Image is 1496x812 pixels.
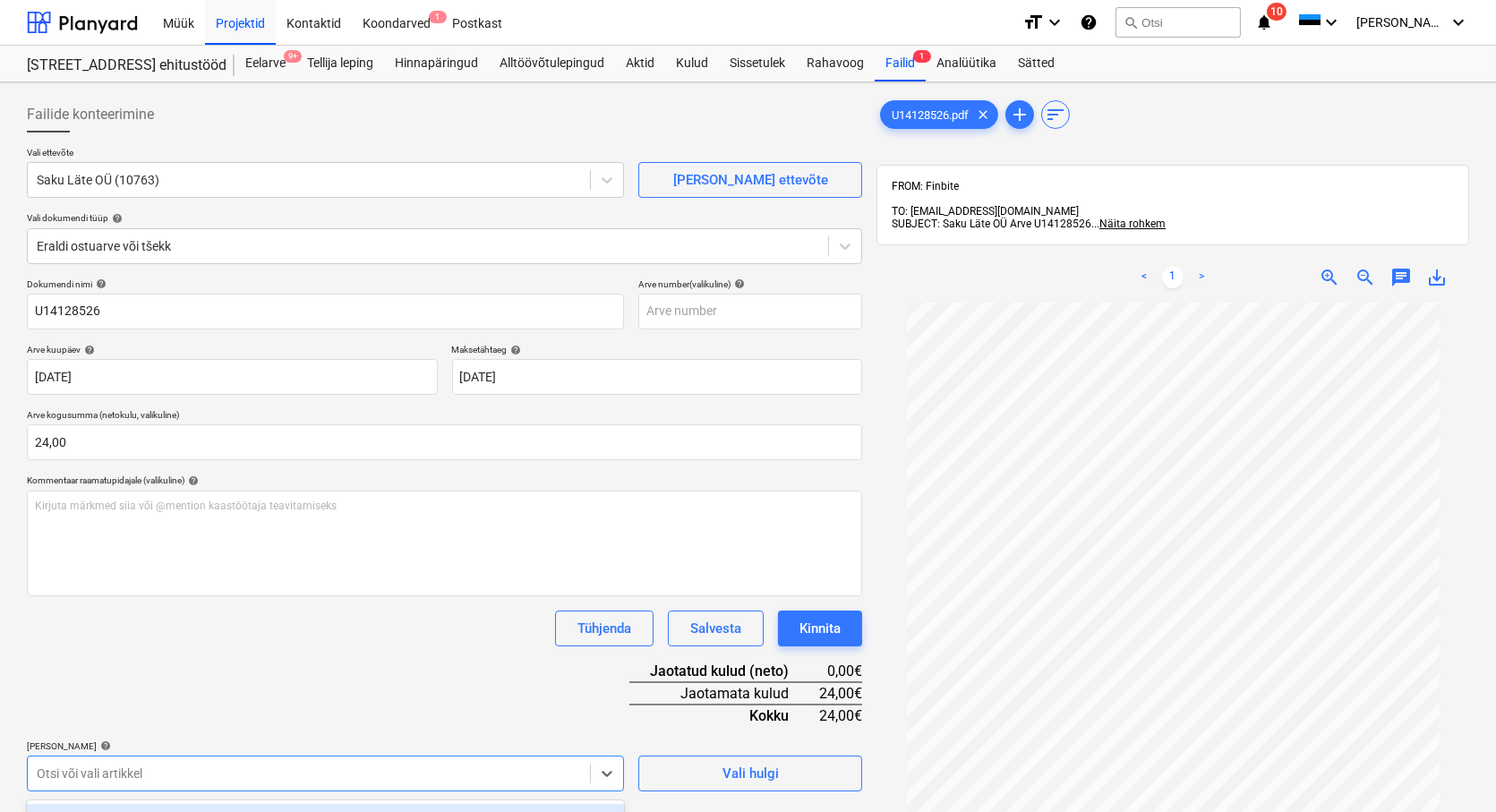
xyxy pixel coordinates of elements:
span: add [1009,104,1030,125]
span: ... [1091,218,1166,230]
a: Rahavoog [796,46,875,81]
span: sort [1045,104,1066,125]
div: Kokku [629,705,817,726]
div: [PERSON_NAME] [27,740,624,752]
span: help [108,213,123,224]
span: Näita rohkem [1099,218,1166,230]
div: Eelarve [235,46,296,81]
a: Aktid [615,46,665,81]
span: SUBJECT: Saku Läte OÜ Arve U14128526 [892,218,1091,230]
span: 9+ [284,50,302,63]
button: Tühjenda [555,611,654,646]
div: Failid [875,46,926,81]
span: 1 [429,11,447,23]
div: Vali dokumendi tüüp [27,212,862,224]
span: clear [972,104,994,125]
div: Kinnita [799,617,841,640]
button: Kinnita [778,611,862,646]
input: Arve kogusumma (netokulu, valikuline) [27,424,862,460]
div: Tühjenda [577,617,631,640]
div: Salvesta [690,617,741,640]
a: Hinnapäringud [384,46,489,81]
input: Arve kuupäeva pole määratud. [27,359,438,395]
span: help [97,740,111,751]
p: Vali ettevõte [27,147,624,162]
div: Jaotamata kulud [629,682,817,705]
span: help [184,475,199,486]
a: Eelarve9+ [235,46,296,81]
a: Failid1 [875,46,926,81]
div: U14128526.pdf [880,100,998,129]
button: Vali hulgi [638,756,862,791]
a: Kulud [665,46,719,81]
a: Previous page [1133,267,1155,288]
div: Dokumendi nimi [27,278,624,290]
div: Jaotatud kulud (neto) [629,661,817,682]
div: Arve number (valikuline) [638,278,862,290]
span: help [92,278,107,289]
a: Tellija leping [296,46,384,81]
div: Vali hulgi [722,762,779,785]
button: [PERSON_NAME] ettevõte [638,162,862,198]
span: FROM: Finbite [892,180,959,192]
a: Sätted [1007,46,1065,81]
input: Tähtaega pole määratud [452,359,863,395]
span: chat [1390,267,1412,288]
div: Arve kuupäev [27,344,438,355]
span: help [731,278,745,289]
input: Arve number [638,294,862,329]
div: Maksetähtaeg [452,344,863,355]
div: [PERSON_NAME] ettevõte [673,168,828,192]
div: [STREET_ADDRESS] ehitustööd [27,56,213,75]
span: help [81,345,95,355]
input: Dokumendi nimi [27,294,624,329]
span: zoom_out [1355,267,1376,288]
div: 24,00€ [817,682,862,705]
div: 24,00€ [817,705,862,726]
a: Sissetulek [719,46,796,81]
iframe: Chat Widget [1406,726,1496,812]
span: 1 [913,50,931,63]
div: Kommentaar raamatupidajale (valikuline) [27,474,862,486]
div: 0,00€ [817,661,862,682]
button: Salvesta [668,611,764,646]
a: Next page [1191,267,1212,288]
span: TO: [EMAIL_ADDRESS][DOMAIN_NAME] [892,205,1079,218]
span: zoom_in [1319,267,1340,288]
a: Alltöövõtulepingud [489,46,615,81]
span: save_alt [1426,267,1448,288]
span: help [508,345,522,355]
a: Page 1 is your current page [1162,267,1184,288]
span: U14128526.pdf [881,108,979,122]
a: Analüütika [926,46,1007,81]
span: Failide konteerimine [27,104,154,125]
p: Arve kogusumma (netokulu, valikuline) [27,409,862,424]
